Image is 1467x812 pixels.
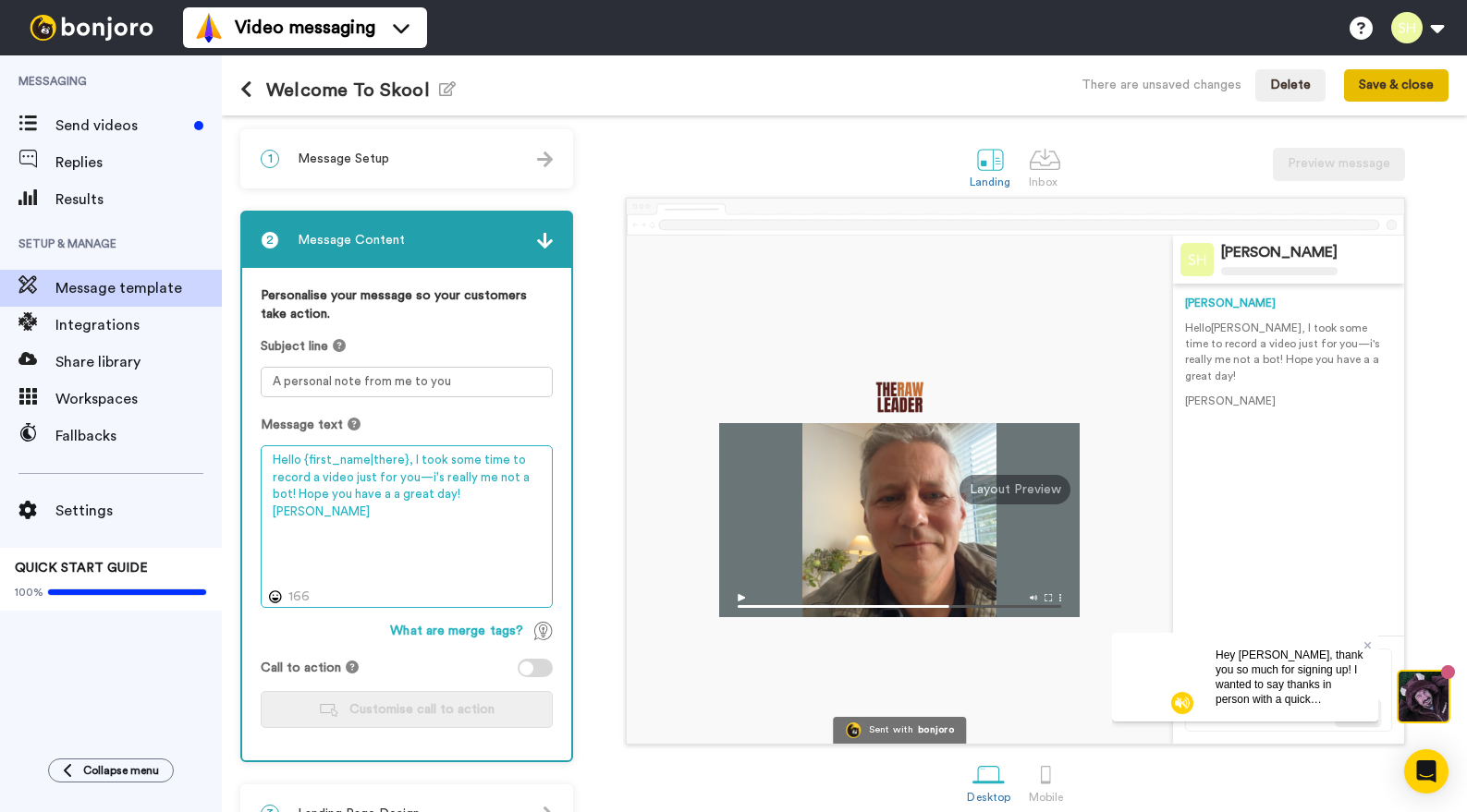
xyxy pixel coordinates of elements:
span: Video messaging [235,15,375,41]
span: Settings [55,500,222,522]
button: Customise call to action [261,691,553,728]
span: Message template [55,277,222,299]
button: Delete [1255,69,1326,103]
div: There are unsaved changes [1082,76,1241,94]
button: Collapse menu [48,758,174,782]
a: Landing [960,134,1021,198]
span: Results [55,188,222,211]
div: Desktop [967,791,1010,804]
div: 1Message Setup [240,129,573,188]
img: arrow.svg [537,233,553,248]
span: 100% [15,585,43,600]
button: Save & close [1344,69,1449,103]
span: Workspaces [55,388,222,410]
img: 8c6217cf-7f6c-4a31-84c1-5f71d106536a [874,381,926,414]
span: Customise call to action [349,703,495,716]
img: customiseCTA.svg [320,704,338,717]
img: mute-white.svg [59,59,81,81]
label: Personalise your message so your customers take action. [261,286,553,323]
span: 1 [261,150,279,168]
img: player-controls-full.svg [719,585,1080,617]
span: Call to action [261,659,341,677]
span: Hey [PERSON_NAME], thank you so much for signing up! I wanted to say thanks in person with a quic... [104,16,251,206]
div: bonjoro [918,725,954,735]
div: Open Intercom Messenger [1404,749,1449,794]
img: arrow.svg [537,151,553,167]
span: Message text [261,416,343,434]
h1: Welcome To Skool [240,79,456,101]
img: bj-logo-header-white.svg [22,15,161,41]
span: 2 [261,231,279,249]
img: Bonjoro Logo [846,722,862,738]
span: Subject line [261,337,328,356]
img: Profile Image [1180,243,1214,276]
span: Integrations [55,314,222,336]
p: [PERSON_NAME] [1185,394,1392,409]
img: vm-color.svg [194,13,224,42]
span: Send videos [55,115,187,137]
span: QUICK START GUIDE [15,562,148,575]
button: Preview message [1273,148,1405,181]
span: Message Setup [298,150,389,168]
span: Fallbacks [55,425,222,447]
div: [PERSON_NAME] [1221,244,1338,261]
img: TagTips.svg [534,622,553,640]
div: Landing [970,176,1011,188]
img: c638375f-eacb-431c-9714-bd8d08f708a7-1584310529.jpg [2,4,52,54]
div: Layout Preview [960,475,1070,504]
div: Mobile [1029,791,1063,804]
div: Inbox [1029,176,1061,188]
div: Sent with [869,725,913,735]
span: What are merge tags? [390,622,523,640]
textarea: Hello {first_name|there}, I took some time to record a video just for you—i's really me not a bot... [261,445,553,608]
div: [PERSON_NAME] [1185,296,1392,311]
span: Collapse menu [83,763,159,778]
span: Replies [55,151,222,174]
span: Message Content [298,231,405,249]
p: Hello [PERSON_NAME] , I took some time to record a video just for you—i's really me not a bot! Ho... [1185,321,1392,384]
textarea: A personal note from me to you [261,367,553,397]
a: Inbox [1020,134,1070,198]
span: Share library [55,351,222,373]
